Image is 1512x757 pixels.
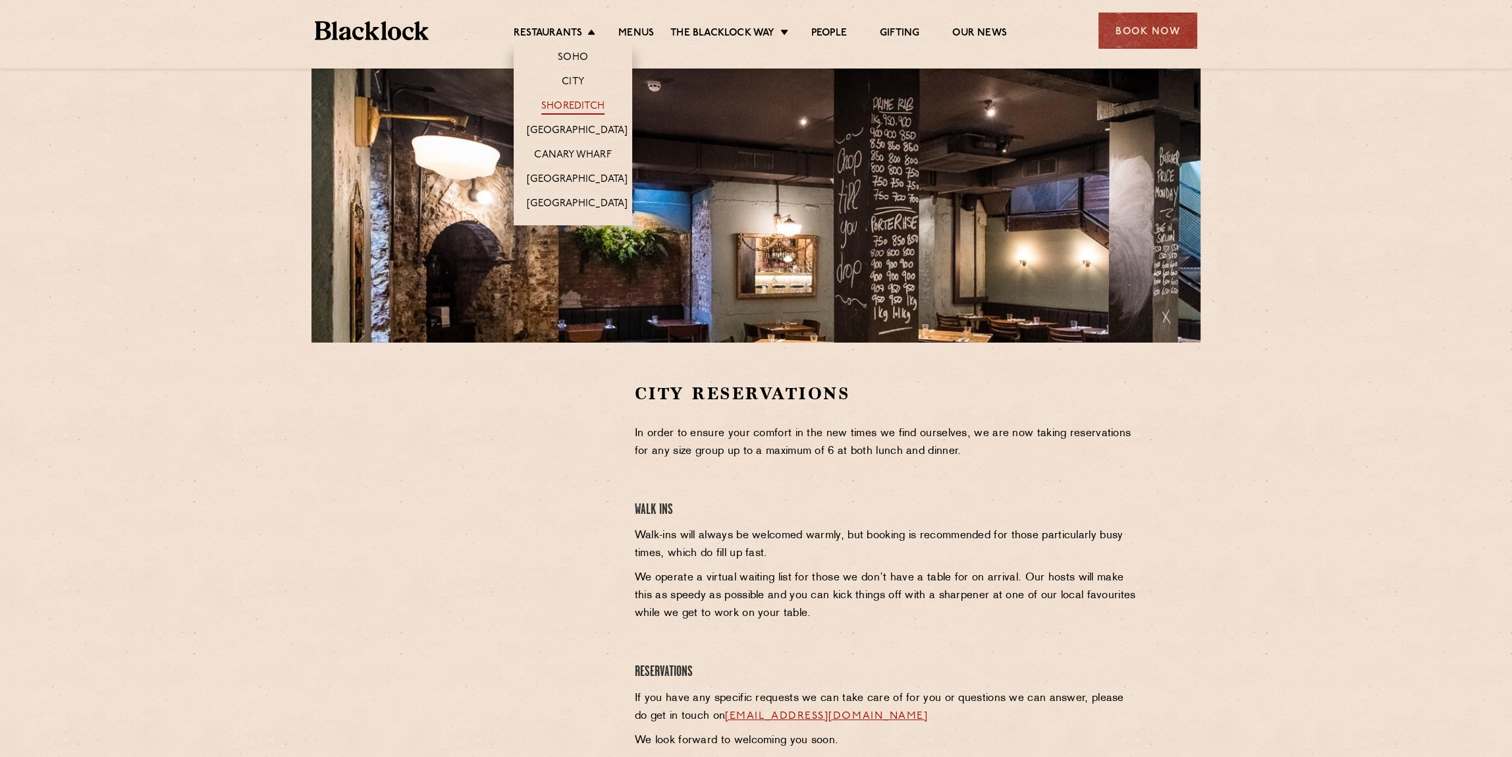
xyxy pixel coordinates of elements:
[725,711,928,721] a: [EMAIL_ADDRESS][DOMAIN_NAME]
[562,76,584,90] a: City
[527,198,628,212] a: [GEOGRAPHIC_DATA]
[527,125,628,139] a: [GEOGRAPHIC_DATA]
[315,21,429,40] img: BL_Textured_Logo-footer-cropped.svg
[558,51,588,66] a: Soho
[635,425,1140,461] p: In order to ensure your comfort in the new times we find ourselves, we are now taking reservation...
[670,27,774,42] a: The Blacklock Way
[635,732,1140,750] p: We look forward to welcoming you soon.
[527,173,628,188] a: [GEOGRAPHIC_DATA]
[635,663,1140,681] h4: Reservations
[635,690,1140,725] p: If you have any specific requests we can take care of for you or questions we can answer, please ...
[618,27,654,42] a: Menus
[635,382,1140,405] h2: City Reservations
[635,501,1140,519] h4: Walk Ins
[514,27,582,42] a: Restaurants
[635,569,1140,623] p: We operate a virtual waiting list for those we don’t have a table for on arrival. Our hosts will ...
[952,27,1007,42] a: Our News
[811,27,847,42] a: People
[880,27,919,42] a: Gifting
[541,100,605,115] a: Shoreditch
[534,149,611,163] a: Canary Wharf
[1098,13,1197,49] div: Book Now
[420,382,568,580] iframe: OpenTable make booking widget
[635,527,1140,563] p: Walk-ins will always be welcomed warmly, but booking is recommended for those particularly busy t...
